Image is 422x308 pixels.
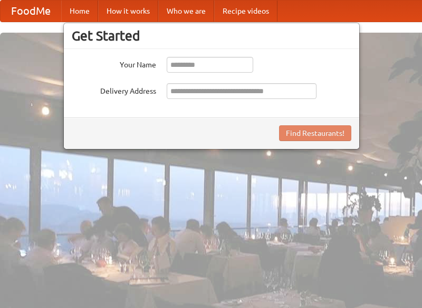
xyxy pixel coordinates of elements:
a: Recipe videos [214,1,277,22]
label: Delivery Address [72,83,156,96]
label: Your Name [72,57,156,70]
a: Who we are [158,1,214,22]
a: Home [61,1,98,22]
button: Find Restaurants! [279,125,351,141]
h3: Get Started [72,28,351,44]
a: FoodMe [1,1,61,22]
a: How it works [98,1,158,22]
